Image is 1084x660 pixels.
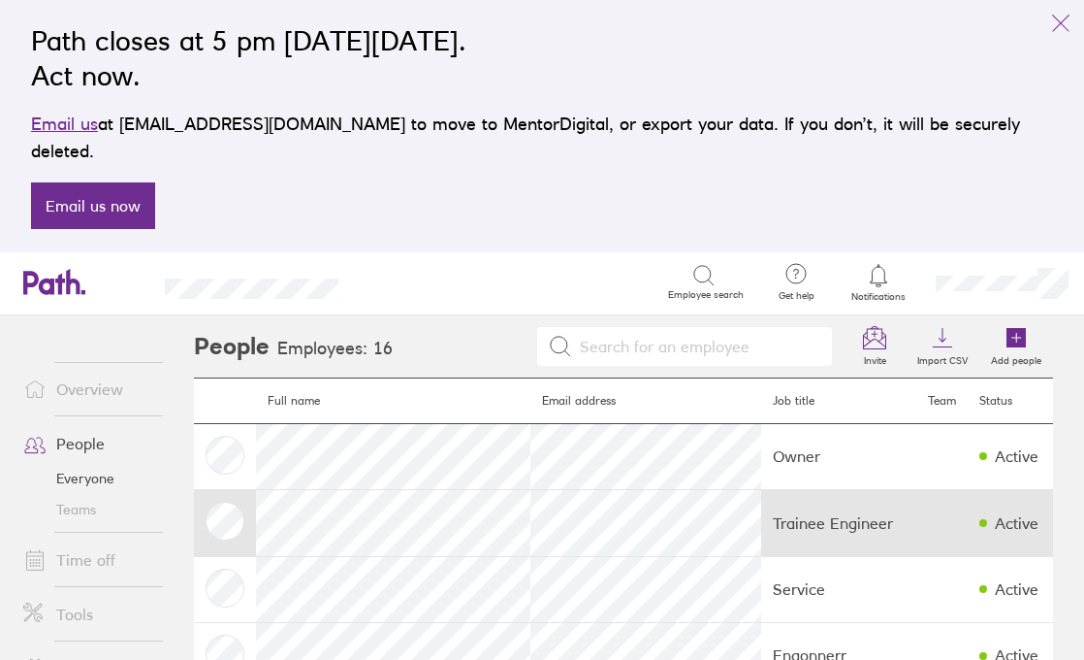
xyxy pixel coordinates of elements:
[844,315,906,378] a: Invite
[256,379,530,424] th: Full name
[668,289,744,301] span: Employee search
[31,114,98,134] a: Email us
[572,328,820,365] input: Search for an employee
[31,111,1053,165] p: at [EMAIL_ADDRESS][DOMAIN_NAME] to move to MentorDigital, or export your data. If you don’t, it w...
[979,315,1053,378] a: Add people
[8,370,164,409] a: Overview
[8,541,164,579] a: Time off
[968,379,1053,424] th: Status
[995,447,1038,465] div: Active
[761,379,916,424] th: Job title
[761,556,916,622] td: Service
[194,315,270,378] h2: People
[277,339,393,359] h3: Employees: 16
[916,379,968,424] th: Team
[906,349,979,367] label: Import CSV
[852,349,898,367] label: Invite
[761,490,916,556] td: Trainee Engineer
[31,182,155,229] a: Email us now
[8,424,164,463] a: People
[847,291,910,303] span: Notifications
[995,514,1038,532] div: Active
[31,23,1053,93] h2: Path closes at 5 pm [DATE][DATE]. Act now.
[906,315,979,378] a: Import CSV
[530,379,761,424] th: Email address
[765,290,828,302] span: Get help
[847,262,910,303] a: Notifications
[761,423,916,489] td: Owner
[8,595,164,634] a: Tools
[8,463,164,494] a: Everyone
[979,349,1053,367] label: Add people
[391,273,440,290] div: Search
[8,494,164,525] a: Teams
[995,580,1038,598] div: Active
